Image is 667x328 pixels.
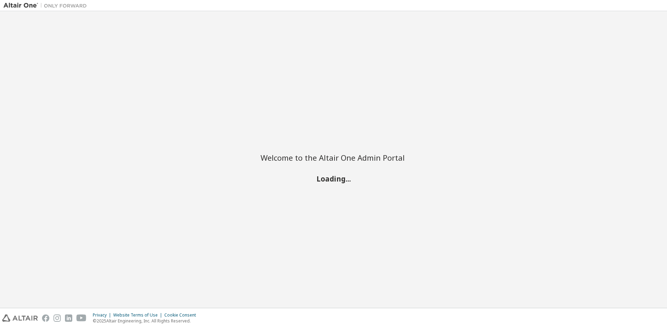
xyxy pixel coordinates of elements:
[164,312,200,318] div: Cookie Consent
[261,174,406,183] h2: Loading...
[53,314,61,322] img: instagram.svg
[65,314,72,322] img: linkedin.svg
[76,314,87,322] img: youtube.svg
[42,314,49,322] img: facebook.svg
[93,312,113,318] div: Privacy
[3,2,90,9] img: Altair One
[113,312,164,318] div: Website Terms of Use
[2,314,38,322] img: altair_logo.svg
[261,153,406,162] h2: Welcome to the Altair One Admin Portal
[93,318,200,324] p: © 2025 Altair Engineering, Inc. All Rights Reserved.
